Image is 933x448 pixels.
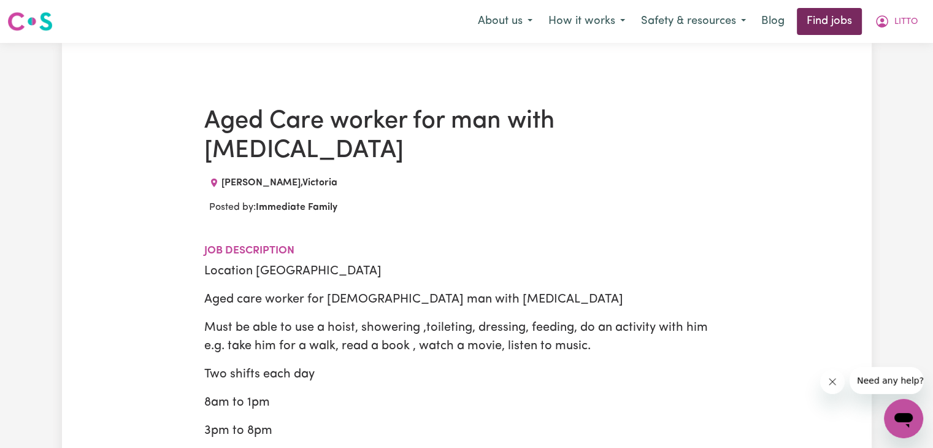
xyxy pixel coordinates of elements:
h1: Aged Care worker for man with [MEDICAL_DATA] [204,107,729,166]
img: Careseekers logo [7,10,53,33]
button: How it works [540,9,633,34]
p: Location [GEOGRAPHIC_DATA] [204,262,729,280]
p: 8am to 1pm [204,393,729,412]
a: Careseekers logo [7,7,53,36]
span: [PERSON_NAME] , Victoria [221,178,337,188]
button: Safety & resources [633,9,754,34]
p: Must be able to use a hoist, showering ,toileting, dressing, feeding, do an activity with him e.g... [204,319,729,355]
iframe: Close message [820,369,845,394]
span: Posted by: [209,203,337,212]
iframe: Message from company [850,367,923,394]
p: Two shifts each day [204,365,729,384]
h2: Job description [204,244,729,257]
a: Find jobs [797,8,862,35]
b: Immediate Family [256,203,337,212]
p: 3pm to 8pm [204,422,729,440]
button: My Account [867,9,926,34]
iframe: Button to launch messaging window [884,399,923,438]
button: About us [470,9,540,34]
a: Blog [754,8,792,35]
span: Need any help? [7,9,74,18]
p: Aged care worker for [DEMOGRAPHIC_DATA] man with [MEDICAL_DATA] [204,290,729,309]
div: Job location: DOREEN, Victoria [204,176,342,190]
span: LITTO [894,15,918,29]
